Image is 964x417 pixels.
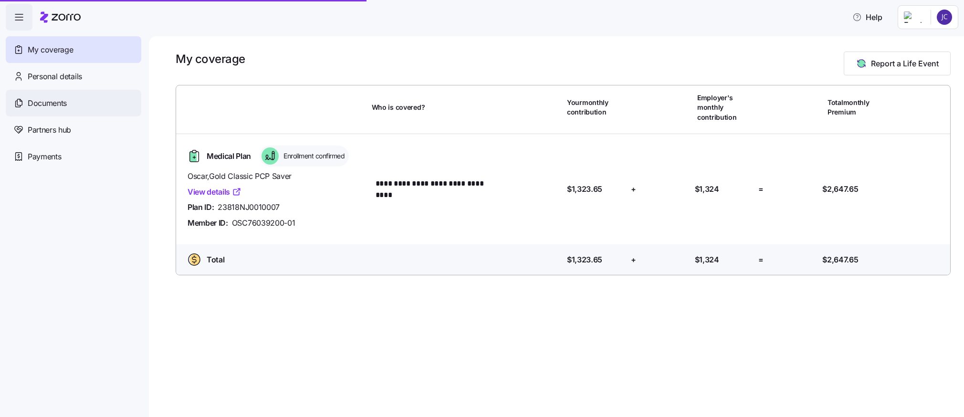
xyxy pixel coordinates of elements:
[904,11,923,23] img: Employer logo
[218,201,280,213] span: 23818NJ0010007
[207,254,224,266] span: Total
[567,98,624,117] span: Your monthly contribution
[822,254,858,266] span: $2,647.65
[6,143,141,170] a: Payments
[567,183,602,195] span: $1,323.65
[695,183,719,195] span: $1,324
[28,97,67,109] span: Documents
[852,11,882,23] span: Help
[6,116,141,143] a: Partners hub
[845,8,890,27] button: Help
[188,170,364,182] span: Oscar , Gold Classic PCP Saver
[758,183,764,195] span: =
[844,52,951,75] button: Report a Life Event
[28,124,71,136] span: Partners hub
[937,10,952,25] img: 1cba35d8d565624e59f9523849a83a39
[758,254,764,266] span: =
[695,254,719,266] span: $1,324
[6,90,141,116] a: Documents
[28,151,61,163] span: Payments
[232,217,295,229] span: OSC76039200-01
[188,217,228,229] span: Member ID:
[822,183,858,195] span: $2,647.65
[281,151,345,161] span: Enrollment confirmed
[871,58,939,69] span: Report a Life Event
[567,254,602,266] span: $1,323.65
[176,52,245,66] h1: My coverage
[28,44,73,56] span: My coverage
[188,186,241,198] a: View details
[207,150,251,162] span: Medical Plan
[631,254,636,266] span: +
[28,71,82,83] span: Personal details
[631,183,636,195] span: +
[6,36,141,63] a: My coverage
[188,201,214,213] span: Plan ID:
[6,63,141,90] a: Personal details
[697,93,754,122] span: Employer's monthly contribution
[828,98,885,117] span: Total monthly Premium
[372,103,425,112] span: Who is covered?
